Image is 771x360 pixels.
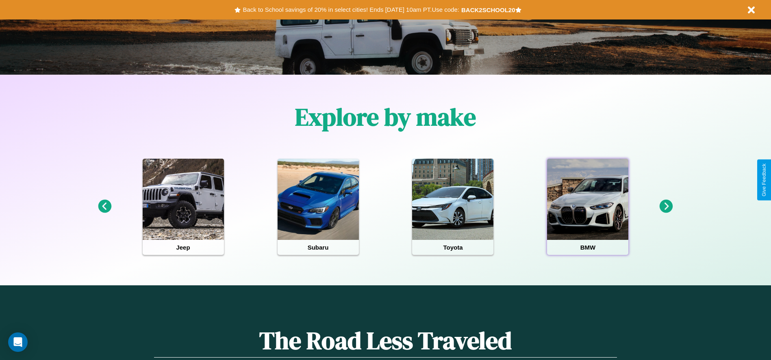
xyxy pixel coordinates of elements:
h4: Toyota [412,240,493,255]
div: Open Intercom Messenger [8,332,28,352]
h1: The Road Less Traveled [154,324,617,358]
h4: Jeep [143,240,224,255]
div: Give Feedback [761,164,767,196]
b: BACK2SCHOOL20 [461,6,515,13]
h1: Explore by make [295,100,476,134]
h4: Subaru [278,240,359,255]
button: Back to School savings of 20% in select cities! Ends [DATE] 10am PT.Use code: [241,4,461,15]
h4: BMW [547,240,628,255]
